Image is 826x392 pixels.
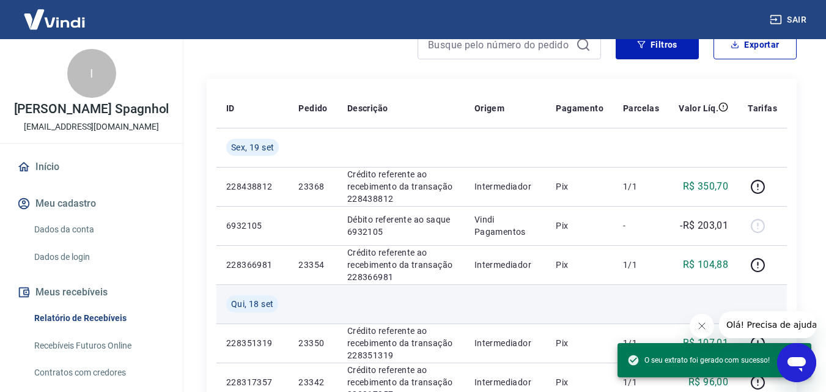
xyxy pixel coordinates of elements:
[67,49,116,98] div: I
[474,337,537,349] p: Intermediador
[29,333,168,358] a: Recebíveis Futuros Online
[231,141,274,153] span: Sex, 19 set
[226,376,279,388] p: 228317357
[298,376,327,388] p: 23342
[15,153,168,180] a: Início
[556,376,603,388] p: Pix
[623,376,659,388] p: 1/1
[347,168,455,205] p: Crédito referente ao recebimento da transação 228438812
[777,343,816,382] iframe: Botão para abrir a janela de mensagens
[347,102,388,114] p: Descrição
[556,259,603,271] p: Pix
[688,375,728,390] p: R$ 96,00
[767,9,811,31] button: Sair
[7,9,103,18] span: Olá! Precisa de ajuda?
[298,337,327,349] p: 23350
[231,298,273,310] span: Qui, 18 set
[474,213,537,238] p: Vindi Pagamentos
[226,220,279,232] p: 6932105
[556,220,603,232] p: Pix
[14,103,169,116] p: [PERSON_NAME] Spagnhol
[556,180,603,193] p: Pix
[680,218,728,233] p: -R$ 203,01
[15,190,168,217] button: Meu cadastro
[474,102,504,114] p: Origem
[226,102,235,114] p: ID
[556,337,603,349] p: Pix
[347,325,455,361] p: Crédito referente ao recebimento da transação 228351319
[627,354,770,366] span: O seu extrato foi gerado com sucesso!
[347,246,455,283] p: Crédito referente ao recebimento da transação 228366981
[226,337,279,349] p: 228351319
[226,259,279,271] p: 228366981
[347,213,455,238] p: Débito referente ao saque 6932105
[15,1,94,38] img: Vindi
[15,279,168,306] button: Meus recebíveis
[29,217,168,242] a: Dados da conta
[719,311,816,338] iframe: Mensagem da empresa
[474,376,537,388] p: Intermediador
[298,180,327,193] p: 23368
[29,245,168,270] a: Dados de login
[29,306,168,331] a: Relatório de Recebíveis
[623,337,659,349] p: 1/1
[683,336,729,350] p: R$ 107,01
[679,102,718,114] p: Valor Líq.
[24,120,159,133] p: [EMAIL_ADDRESS][DOMAIN_NAME]
[298,259,327,271] p: 23354
[29,360,168,385] a: Contratos com credores
[474,259,537,271] p: Intermediador
[623,220,659,232] p: -
[474,180,537,193] p: Intermediador
[623,180,659,193] p: 1/1
[623,102,659,114] p: Parcelas
[298,102,327,114] p: Pedido
[428,35,571,54] input: Busque pelo número do pedido
[683,179,729,194] p: R$ 350,70
[714,30,797,59] button: Exportar
[690,314,714,338] iframe: Fechar mensagem
[683,257,729,272] p: R$ 104,88
[748,102,777,114] p: Tarifas
[623,259,659,271] p: 1/1
[616,30,699,59] button: Filtros
[556,102,603,114] p: Pagamento
[226,180,279,193] p: 228438812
